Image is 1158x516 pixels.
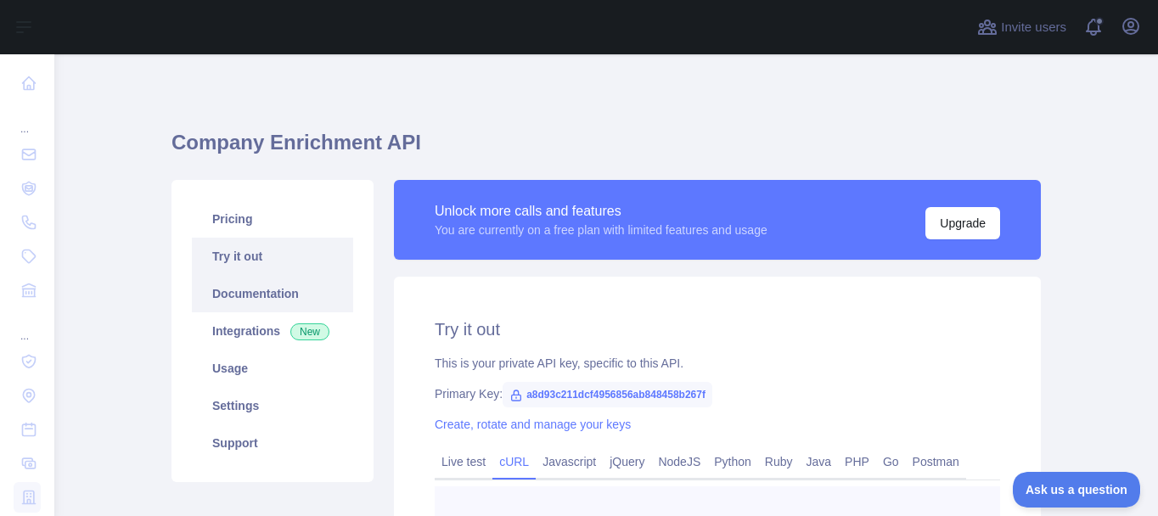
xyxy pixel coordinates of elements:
[435,418,631,431] a: Create, rotate and manage your keys
[435,201,767,222] div: Unlock more calls and features
[192,238,353,275] a: Try it out
[974,14,1070,41] button: Invite users
[192,312,353,350] a: Integrations New
[800,448,839,475] a: Java
[192,350,353,387] a: Usage
[435,385,1000,402] div: Primary Key:
[192,200,353,238] a: Pricing
[906,448,966,475] a: Postman
[290,323,329,340] span: New
[707,448,758,475] a: Python
[492,448,536,475] a: cURL
[192,387,353,424] a: Settings
[876,448,906,475] a: Go
[536,448,603,475] a: Javascript
[435,317,1000,341] h2: Try it out
[14,102,41,136] div: ...
[503,382,712,407] span: a8d93c211dcf4956856ab848458b267f
[925,207,1000,239] button: Upgrade
[435,355,1000,372] div: This is your private API key, specific to this API.
[192,275,353,312] a: Documentation
[651,448,707,475] a: NodeJS
[171,129,1041,170] h1: Company Enrichment API
[1001,18,1066,37] span: Invite users
[435,222,767,238] div: You are currently on a free plan with limited features and usage
[1013,472,1141,508] iframe: Toggle Customer Support
[838,448,876,475] a: PHP
[758,448,800,475] a: Ruby
[435,448,492,475] a: Live test
[603,448,651,475] a: jQuery
[14,309,41,343] div: ...
[192,424,353,462] a: Support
